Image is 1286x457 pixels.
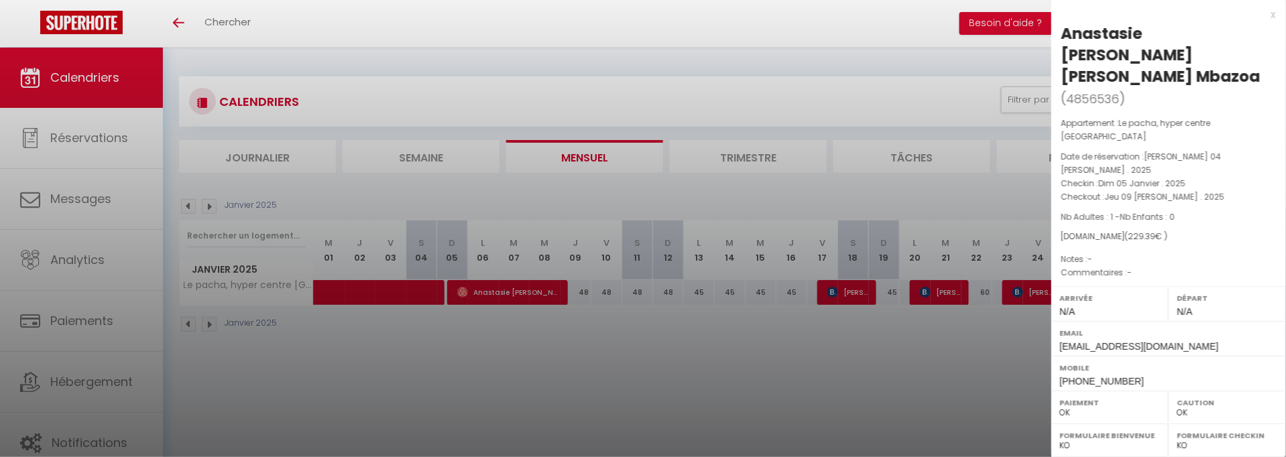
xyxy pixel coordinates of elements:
label: Paiement [1060,396,1160,409]
button: Ouvrir le widget de chat LiveChat [11,5,51,46]
p: Notes : [1061,253,1276,266]
label: Mobile [1060,361,1277,375]
span: [PHONE_NUMBER] [1060,376,1145,387]
span: [PERSON_NAME] 04 [PERSON_NAME] . 2025 [1061,151,1222,176]
div: [DOMAIN_NAME] [1061,231,1276,243]
span: 4856536 [1067,90,1120,107]
label: Départ [1177,291,1277,305]
label: Email [1060,326,1277,340]
span: Nb Enfants : 0 [1120,211,1175,222]
p: Date de réservation : [1061,150,1276,177]
div: x [1051,7,1276,23]
label: Caution [1177,396,1277,409]
p: Checkout : [1061,190,1276,204]
span: Le pacha, hyper centre [GEOGRAPHIC_DATA] [1061,117,1211,142]
span: [EMAIL_ADDRESS][DOMAIN_NAME] [1060,341,1219,352]
span: ( € ) [1125,231,1168,242]
span: N/A [1177,306,1193,317]
span: N/A [1060,306,1075,317]
span: ( ) [1061,89,1126,108]
p: Checkin : [1061,177,1276,190]
p: Appartement : [1061,117,1276,143]
span: Dim 05 Janvier . 2025 [1099,178,1186,189]
p: Commentaires : [1061,266,1276,279]
span: - [1088,253,1093,265]
label: Formulaire Bienvenue [1060,429,1160,442]
span: - [1128,267,1132,278]
div: Anastasie [PERSON_NAME] [PERSON_NAME] Mbazoa [1061,23,1276,87]
label: Arrivée [1060,291,1160,305]
span: Nb Adultes : 1 - [1061,211,1175,222]
label: Formulaire Checkin [1177,429,1277,442]
span: 229.39 [1128,231,1156,242]
span: Jeu 09 [PERSON_NAME] . 2025 [1105,191,1225,202]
